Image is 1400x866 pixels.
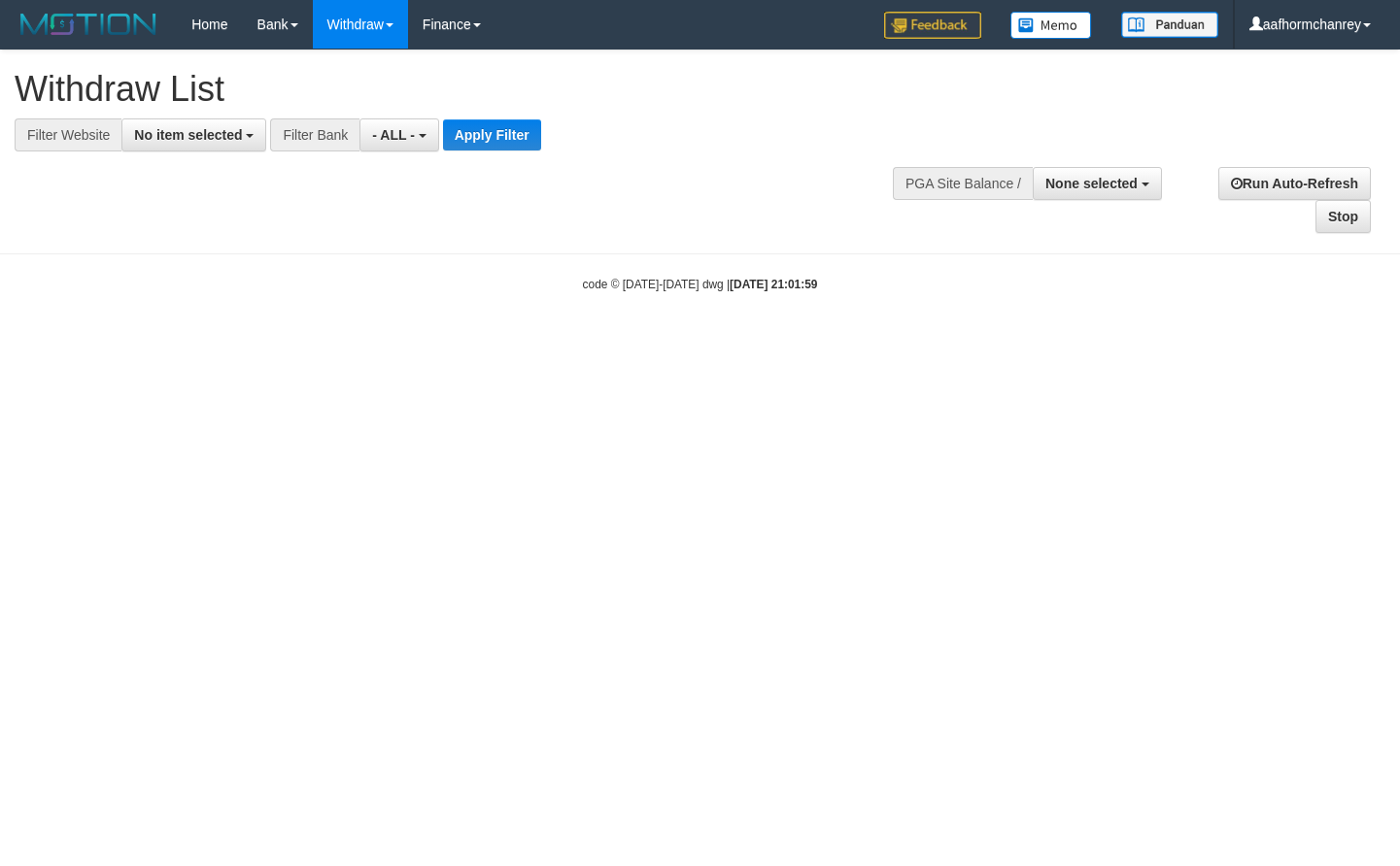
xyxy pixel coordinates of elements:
strong: [DATE] 21:01:59 [730,278,817,291]
a: Run Auto-Refresh [1218,167,1371,200]
button: Apply Filter [443,119,541,150]
button: - ALL - [359,118,438,151]
button: None selected [1033,167,1162,200]
div: Filter Bank [270,118,359,151]
span: None selected [1045,176,1138,191]
img: MOTION_logo.png [15,10,162,39]
span: No item selected [134,127,242,143]
button: No item selected [121,118,266,151]
h1: Withdraw List [15,70,914,109]
a: Stop [1315,200,1371,233]
span: - ALL - [372,127,415,143]
img: Feedback.jpg [884,12,981,39]
div: Filter Website [15,118,121,151]
small: code © [DATE]-[DATE] dwg | [583,278,818,291]
div: PGA Site Balance / [893,167,1033,200]
img: panduan.png [1121,12,1218,38]
img: Button%20Memo.svg [1010,12,1092,39]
